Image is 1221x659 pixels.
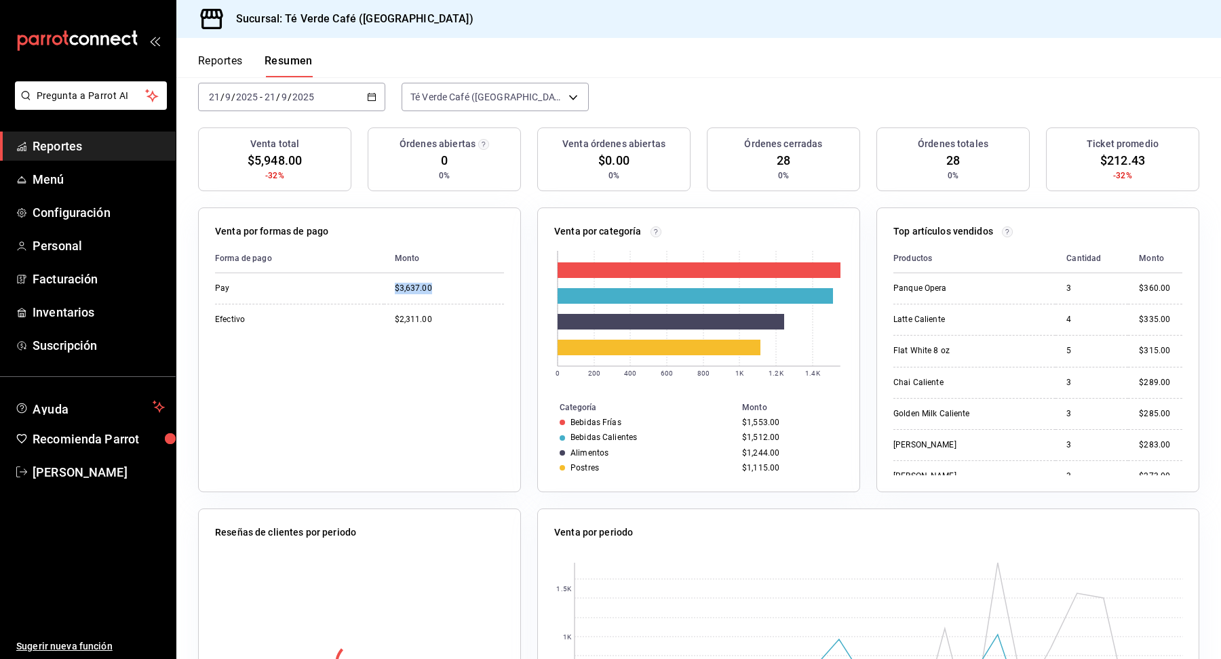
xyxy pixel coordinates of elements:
div: Latte Caliente [893,314,1029,325]
span: 28 [777,151,790,169]
input: -- [208,92,220,102]
span: Inventarios [33,303,165,321]
text: 1K [735,370,744,377]
th: Monto [737,400,859,415]
p: Reseñas de clientes por periodo [215,525,356,540]
span: 28 [946,151,960,169]
div: $1,512.00 [742,433,838,442]
th: Productos [893,244,1055,273]
div: 3 [1066,471,1117,482]
div: $2,311.00 [395,314,504,325]
h3: Venta órdenes abiertas [562,137,665,151]
span: 0% [778,169,789,182]
p: Venta por formas de pago [215,224,328,239]
th: Forma de pago [215,244,384,273]
div: $273.00 [1139,471,1182,482]
div: navigation tabs [198,54,313,77]
div: $1,115.00 [742,463,838,473]
span: 0% [439,169,450,182]
text: 1.4K [805,370,820,377]
div: $285.00 [1139,408,1182,420]
span: Reportes [33,137,165,155]
span: -32% [1113,169,1132,182]
input: ---- [292,92,315,102]
div: $1,244.00 [742,448,838,458]
th: Cantidad [1055,244,1128,273]
div: Flat White 8 oz [893,345,1029,357]
div: $335.00 [1139,314,1182,325]
span: / [231,92,235,102]
button: Resumen [265,54,313,77]
text: 1K [563,633,572,641]
span: 0 [441,151,448,169]
button: open_drawer_menu [149,35,160,46]
span: Configuración [33,203,165,222]
div: Bebidas Calientes [570,433,637,442]
span: Pregunta a Parrot AI [37,89,146,103]
span: / [288,92,292,102]
span: Facturación [33,270,165,288]
div: 5 [1066,345,1117,357]
span: - [260,92,263,102]
p: Venta por categoría [554,224,642,239]
text: 1.5K [556,585,571,593]
div: 3 [1066,283,1117,294]
span: Ayuda [33,399,147,415]
label: Fecha [198,69,385,79]
th: Monto [384,244,504,273]
div: Bebidas Frías [570,418,621,427]
span: / [220,92,225,102]
text: 1.2K [769,370,783,377]
div: Alimentos [570,448,608,458]
div: Panque Opera [893,283,1029,294]
div: $289.00 [1139,377,1182,388]
div: $283.00 [1139,439,1182,451]
h3: Venta total [250,137,299,151]
text: 800 [697,370,710,377]
div: [PERSON_NAME] [893,439,1029,451]
text: 200 [588,370,600,377]
span: Recomienda Parrot [33,430,165,448]
text: 400 [624,370,636,377]
div: $315.00 [1139,345,1182,357]
h3: Órdenes totales [918,137,988,151]
h3: Ticket promedio [1087,137,1159,151]
div: 4 [1066,314,1117,325]
a: Pregunta a Parrot AI [9,98,167,113]
h3: Órdenes abiertas [400,137,476,151]
span: Menú [33,170,165,188]
div: $360.00 [1139,283,1182,294]
p: Top artículos vendidos [893,224,993,239]
span: 0% [948,169,958,182]
input: ---- [235,92,258,102]
text: 600 [661,370,673,377]
div: [PERSON_NAME] [893,471,1029,482]
text: 0 [556,370,560,377]
div: Efectivo [215,314,351,325]
span: Personal [33,237,165,255]
div: 3 [1066,408,1117,420]
span: -32% [265,169,284,182]
span: Suscripción [33,336,165,355]
th: Categoría [538,400,737,415]
span: $212.43 [1100,151,1145,169]
span: Sugerir nueva función [16,639,165,654]
div: Pay [215,283,351,294]
div: 3 [1066,439,1117,451]
div: Golden Milk Caliente [893,408,1029,420]
span: $0.00 [598,151,629,169]
button: Reportes [198,54,243,77]
span: 0% [608,169,619,182]
input: -- [264,92,276,102]
div: $3,637.00 [395,283,504,294]
th: Monto [1128,244,1182,273]
input: -- [281,92,288,102]
span: $5,948.00 [248,151,302,169]
h3: Sucursal: Té Verde Café ([GEOGRAPHIC_DATA]) [225,11,473,27]
span: Té Verde Café ([GEOGRAPHIC_DATA]) [410,90,564,104]
div: $1,553.00 [742,418,838,427]
span: [PERSON_NAME] [33,463,165,481]
button: Pregunta a Parrot AI [15,81,167,110]
span: / [276,92,280,102]
h3: Órdenes cerradas [744,137,822,151]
